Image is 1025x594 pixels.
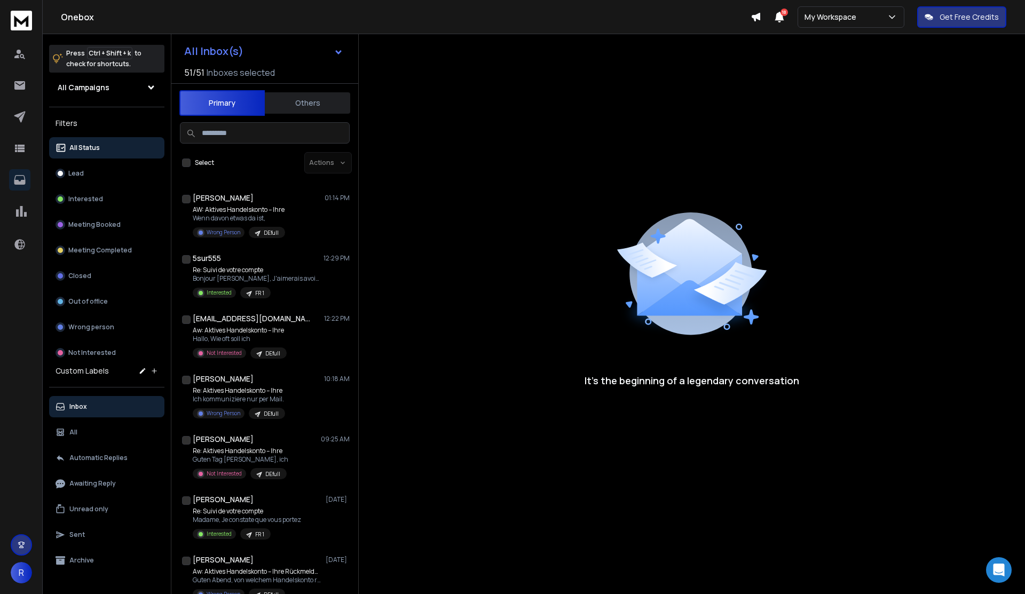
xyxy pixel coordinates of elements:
[49,447,164,469] button: Automatic Replies
[69,530,85,539] p: Sent
[69,556,94,565] p: Archive
[255,530,264,538] p: FR 1
[265,91,350,115] button: Others
[68,297,108,306] p: Out of office
[193,326,287,335] p: Aw: Aktives Handelskonto – Ihre
[49,265,164,287] button: Closed
[58,82,109,93] h1: All Campaigns
[68,220,121,229] p: Meeting Booked
[207,470,242,478] p: Not Interested
[11,562,32,583] button: R
[69,479,116,488] p: Awaiting Reply
[805,12,861,22] p: My Workspace
[193,395,285,403] p: Ich kommuniziere nur per Mail.
[193,374,254,384] h1: [PERSON_NAME]
[207,530,232,538] p: Interested
[69,505,108,513] p: Unread only
[193,266,321,274] p: Re: Suivi de votre compte
[49,498,164,520] button: Unread only
[69,402,87,411] p: Inbox
[11,11,32,30] img: logo
[326,495,350,504] p: [DATE]
[325,194,350,202] p: 01:14 PM
[69,144,100,152] p: All Status
[193,507,301,516] p: Re: Suivi de votre compte
[193,193,254,203] h1: [PERSON_NAME]
[324,375,350,383] p: 10:18 AM
[49,422,164,443] button: All
[69,454,128,462] p: Automatic Replies
[49,524,164,545] button: Sent
[255,289,264,297] p: FR 1
[193,253,221,264] h1: 5sur555
[49,240,164,261] button: Meeting Completed
[49,396,164,417] button: Inbox
[87,47,132,59] span: Ctrl + Shift + k
[56,366,109,376] h3: Custom Labels
[68,323,114,331] p: Wrong person
[184,46,243,57] h1: All Inbox(s)
[207,409,240,417] p: Wrong Person
[68,169,84,178] p: Lead
[326,556,350,564] p: [DATE]
[179,90,265,116] button: Primary
[49,342,164,363] button: Not Interested
[49,188,164,210] button: Interested
[986,557,1012,583] div: Open Intercom Messenger
[264,229,279,237] p: DEfull
[195,159,214,167] label: Select
[193,205,285,214] p: AW: Aktives Handelskonto – Ihre
[193,516,301,524] p: Madame, Je constate que vous portez
[265,350,280,358] p: DEfull
[68,349,116,357] p: Not Interested
[917,6,1006,28] button: Get Free Credits
[49,473,164,494] button: Awaiting Reply
[184,66,204,79] span: 51 / 51
[193,447,288,455] p: Re: Aktives Handelskonto – Ihre
[780,9,788,16] span: 18
[49,291,164,312] button: Out of office
[193,386,285,395] p: Re: Aktives Handelskonto – Ihre
[207,228,240,236] p: Wrong Person
[68,195,103,203] p: Interested
[207,349,242,357] p: Not Interested
[68,246,132,255] p: Meeting Completed
[585,373,799,388] p: It’s the beginning of a legendary conversation
[176,41,352,62] button: All Inbox(s)
[193,455,288,464] p: Guten Tag [PERSON_NAME], ich
[193,567,321,576] p: Aw: Aktives Handelskonto – Ihre Rückmeldung
[49,550,164,571] button: Archive
[193,214,285,223] p: Wenn davon etwas da ist,
[61,11,751,23] h1: Onebox
[68,272,91,280] p: Closed
[69,428,77,437] p: All
[66,48,141,69] p: Press to check for shortcuts.
[264,410,279,418] p: DEfull
[193,494,254,505] h1: [PERSON_NAME]
[265,470,280,478] p: DEfull
[193,313,310,324] h1: [EMAIL_ADDRESS][DOMAIN_NAME]
[49,316,164,338] button: Wrong person
[193,335,287,343] p: Hallo, Wie oft soll ich
[49,137,164,159] button: All Status
[321,435,350,443] p: 09:25 AM
[940,12,999,22] p: Get Free Credits
[207,66,275,79] h3: Inboxes selected
[49,163,164,184] button: Lead
[324,314,350,323] p: 12:22 PM
[49,214,164,235] button: Meeting Booked
[193,434,254,445] h1: [PERSON_NAME]
[207,289,232,297] p: Interested
[49,77,164,98] button: All Campaigns
[193,555,254,565] h1: [PERSON_NAME]
[193,576,321,584] p: Guten Abend, von welchem Handelskonto reden
[324,254,350,263] p: 12:29 PM
[193,274,321,283] p: Bonjour [PERSON_NAME], J'aimerais avoir un
[49,116,164,131] h3: Filters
